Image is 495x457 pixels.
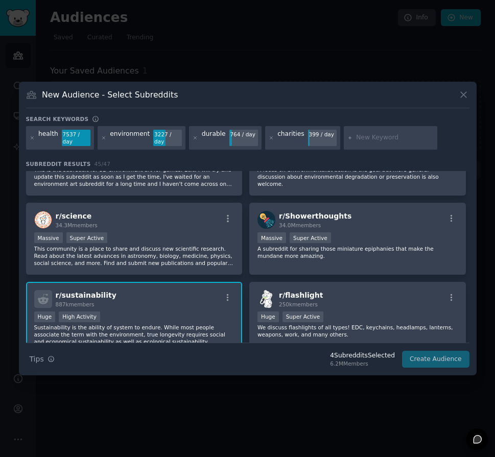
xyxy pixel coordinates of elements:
div: charities [277,130,304,146]
span: r/ flashlight [279,291,323,299]
div: 764 / day [229,130,258,139]
span: r/ science [56,212,92,220]
div: 6.2M Members [330,360,395,367]
div: 3227 / day [153,130,182,146]
div: health [38,130,58,146]
button: Tips [26,350,58,368]
p: We discuss flashlights of all types! EDC, keychains, headlamps, lanterns, weapons, work, and many... [257,324,458,338]
div: 399 / day [308,130,337,139]
div: High Activity [59,311,100,322]
div: Huge [34,311,56,322]
div: Super Active [290,232,331,243]
p: A subreddit for sharing those miniature epiphanies that make the mundane more amazing. [257,245,458,259]
div: environment [110,130,150,146]
p: This is the subreddit for 3D environment art for games. Edit: I will try and update this subreddi... [34,166,234,187]
p: Sustainability is the ability of system to endure. While most people associate the term with the ... [34,324,234,345]
span: 34.3M members [56,222,98,228]
span: r/ sustainability [56,291,116,299]
div: 4 Subreddit s Selected [330,351,395,360]
span: 250k members [279,301,318,307]
div: Massive [257,232,286,243]
p: A focus on environmentalist action is the goal but more general discussion about environmental de... [257,166,458,187]
img: flashlight [257,290,275,308]
span: r/ Showerthoughts [279,212,351,220]
p: This community is a place to share and discuss new scientific research. Read about the latest adv... [34,245,234,267]
div: Super Active [66,232,108,243]
span: 45 / 47 [95,161,111,167]
h3: Search keywords [26,115,89,123]
div: durable [202,130,226,146]
input: New Keyword [356,133,434,142]
div: Huge [257,311,279,322]
div: 7537 / day [62,130,90,146]
span: Tips [30,354,44,365]
img: science [34,211,52,229]
div: Massive [34,232,63,243]
span: Subreddit Results [26,160,91,167]
h3: New Audience - Select Subreddits [42,89,178,100]
span: 887k members [56,301,95,307]
div: Super Active [282,311,324,322]
img: Showerthoughts [257,211,275,229]
span: 34.0M members [279,222,321,228]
